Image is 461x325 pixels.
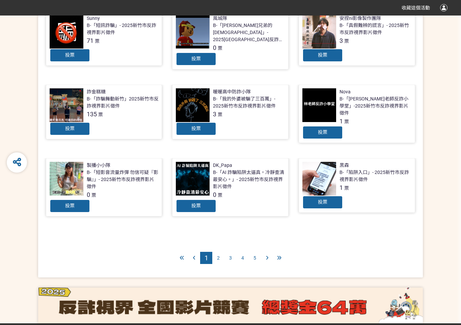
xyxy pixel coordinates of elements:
[46,158,162,216] a: 製播小小隊B-「短影音流量炸彈 勿信可疑『影騙』」- 2025新竹市反詐視界影片徵件0票投票
[340,162,349,169] div: 黑森
[87,95,159,110] div: B-「詐騙舞動新竹」2025新竹市反詐視界影片徵件
[65,126,75,131] span: 投票
[213,169,285,190] div: B-「AI 詐騙陷阱太逼真，冷靜查清最安心。」- 2025新竹市反詐視界影片徵件
[340,15,381,22] div: 安捏ni影像製作團隊
[87,162,110,169] div: 製播小小隊
[213,15,227,22] div: 風城隊
[253,255,256,261] span: 5
[95,38,100,44] span: 票
[344,185,349,191] span: 票
[172,85,289,139] a: 暖暖高中防詐小隊B-「我的外婆被騙了三百萬」- 2025新竹市反詐視界影片徵件3票投票
[172,11,289,69] a: 風城隊B-「[PERSON_NAME]兄弟的[DEMOGRAPHIC_DATA]」- 2025[GEOGRAPHIC_DATA]反詐視界影片徵件0票投票
[241,255,244,261] span: 4
[91,193,96,198] span: 票
[340,118,343,125] span: 1
[299,11,415,66] a: 安捏ni影像製作團隊B-「真假難辨的謊言」- 2025新竹市反詐視界影片徵件3票投票
[318,129,327,135] span: 投票
[318,52,327,58] span: 投票
[87,169,159,190] div: B-「短影音流量炸彈 勿信可疑『影騙』」- 2025新竹市反詐視界影片徵件
[213,88,251,95] div: 暖暖高中防詐小隊
[65,52,75,58] span: 投票
[213,22,285,43] div: B-「[PERSON_NAME]兄弟的[DEMOGRAPHIC_DATA]」- 2025[GEOGRAPHIC_DATA]反詐視界影片徵件
[402,5,430,10] span: 收藏這個活動
[87,191,90,198] span: 0
[340,95,411,117] div: B-「[PERSON_NAME]老師反詐小學堂」-2025新竹市反詐視界影片徵件
[299,158,415,213] a: 黑森B-「陷阱入口」- 2025新竹市反詐視界影片徵件1票投票
[205,254,208,262] span: 1
[213,162,232,169] div: DK_Papa
[218,112,222,117] span: 票
[213,95,285,110] div: B-「我的外婆被騙了三百萬」- 2025新竹市反詐視界影片徵件
[340,88,351,95] div: Nova
[218,46,222,51] span: 票
[87,37,93,44] span: 71
[38,288,423,323] img: d5dd58f8-aeb6-44fd-a984-c6eabd100919.png
[98,112,103,117] span: 票
[218,193,222,198] span: 票
[340,184,343,191] span: 1
[318,199,327,205] span: 投票
[172,158,289,216] a: DK_PapaB-「AI 詐騙陷阱太逼真，冷靜查清最安心。」- 2025新竹市反詐視界影片徵件0票投票
[217,255,220,261] span: 2
[87,111,97,118] span: 135
[191,56,201,61] span: 投票
[191,203,201,208] span: 投票
[340,169,411,183] div: B-「陷阱入口」- 2025新竹市反詐視界影片徵件
[87,22,159,36] div: B-「短訊詐騙」- 2025新竹市反詐視界影片徵件
[65,203,75,208] span: 投票
[344,38,349,44] span: 票
[340,22,411,36] div: B-「真假難辨的謊言」- 2025新竹市反詐視界影片徵件
[87,15,100,22] div: Sunny
[299,85,415,143] a: NovaB-「[PERSON_NAME]老師反詐小學堂」-2025新竹市反詐視界影片徵件1票投票
[191,126,201,131] span: 投票
[46,11,162,66] a: SunnyB-「短訊詐騙」- 2025新竹市反詐視界影片徵件71票投票
[229,255,232,261] span: 3
[46,85,162,139] a: 詐金糕糖B-「詐騙舞動新竹」2025新竹市反詐視界影片徵件135票投票
[213,191,216,198] span: 0
[87,88,106,95] div: 詐金糕糖
[213,44,216,51] span: 0
[213,111,216,118] span: 3
[344,119,349,124] span: 票
[340,37,343,44] span: 3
